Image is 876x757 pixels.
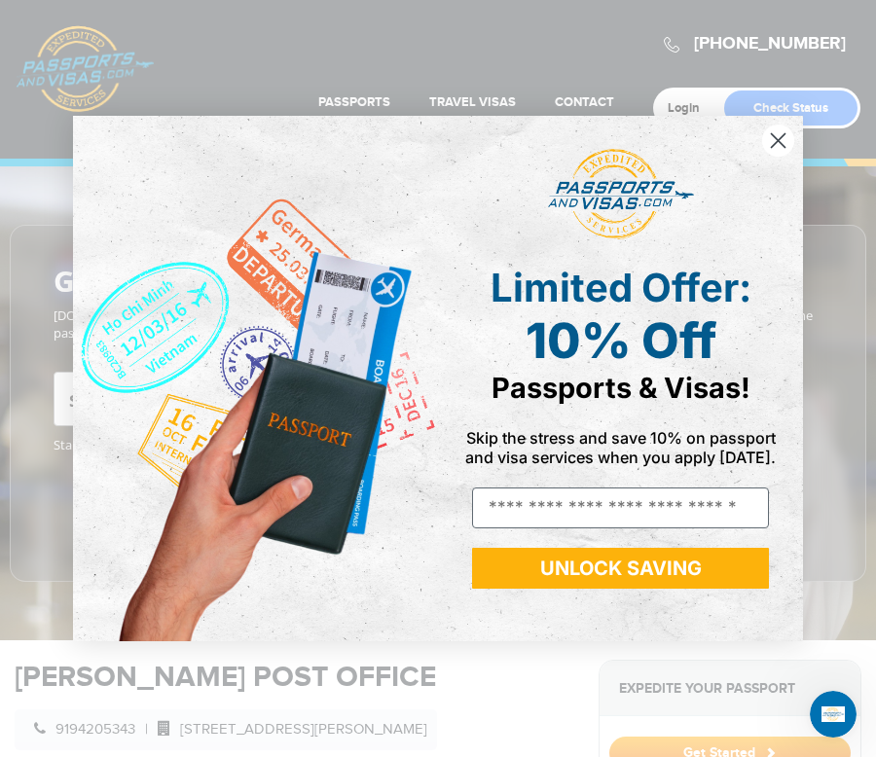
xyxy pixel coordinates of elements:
[465,428,776,467] span: Skip the stress and save 10% on passport and visa services when you apply [DATE].
[761,124,795,158] button: Close dialog
[472,548,769,589] button: UNLOCK SAVING
[492,371,750,405] span: Passports & Visas!
[548,149,694,240] img: passports and visas
[526,311,716,370] span: 10% Off
[810,691,857,738] iframe: Intercom live chat
[73,116,438,641] img: de9cda0d-0715-46ca-9a25-073762a91ba7.png
[491,264,751,311] span: Limited Offer:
